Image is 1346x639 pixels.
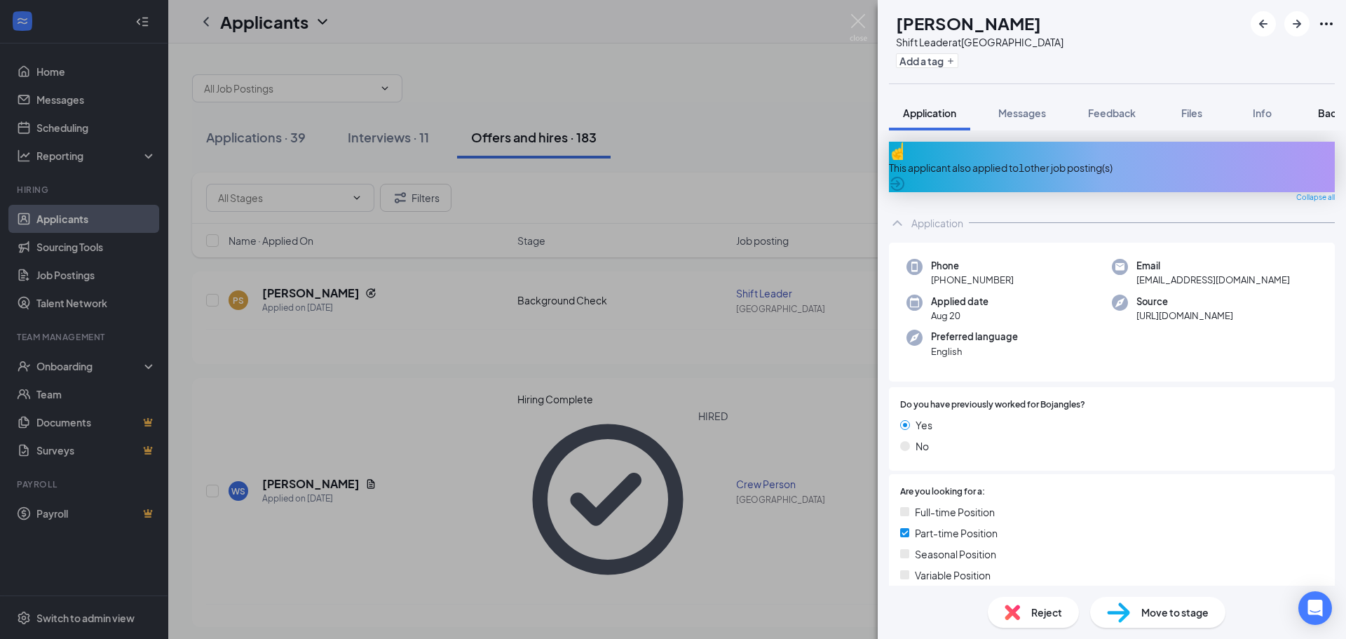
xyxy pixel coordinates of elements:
svg: Ellipses [1318,15,1335,32]
span: Full-time Position [915,504,995,520]
span: [URL][DOMAIN_NAME] [1136,309,1233,323]
div: Application [911,216,963,230]
svg: ArrowRight [1289,15,1305,32]
span: Do you have previously worked for Bojangles? [900,398,1085,412]
span: Preferred language [931,330,1018,344]
div: This applicant also applied to 1 other job posting(s) [889,160,1335,175]
button: PlusAdd a tag [896,53,958,68]
span: Source [1136,295,1233,309]
span: Collapse all [1296,192,1335,203]
span: No [916,438,929,454]
span: Reject [1031,605,1062,620]
svg: ChevronUp [889,215,906,231]
span: Variable Position [915,567,991,583]
span: Feedback [1088,107,1136,119]
span: Yes [916,417,932,433]
span: [EMAIL_ADDRESS][DOMAIN_NAME] [1136,273,1290,287]
span: Are you looking for a: [900,485,985,499]
svg: ArrowLeftNew [1255,15,1272,32]
span: [PHONE_NUMBER] [931,273,1014,287]
span: Messages [998,107,1046,119]
span: Move to stage [1141,605,1209,620]
span: Email [1136,259,1290,273]
span: Part-time Position [915,525,998,541]
span: Phone [931,259,1014,273]
h1: [PERSON_NAME] [896,11,1041,35]
svg: Plus [946,57,955,65]
div: Shift Leader at [GEOGRAPHIC_DATA] [896,35,1063,49]
svg: ArrowCircle [889,175,906,192]
div: Open Intercom Messenger [1298,591,1332,625]
span: Aug 20 [931,309,988,323]
span: Info [1253,107,1272,119]
span: Seasonal Position [915,546,996,562]
span: English [931,344,1018,358]
span: Files [1181,107,1202,119]
button: ArrowRight [1284,11,1310,36]
span: Applied date [931,295,988,309]
button: ArrowLeftNew [1251,11,1276,36]
span: Application [903,107,956,119]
